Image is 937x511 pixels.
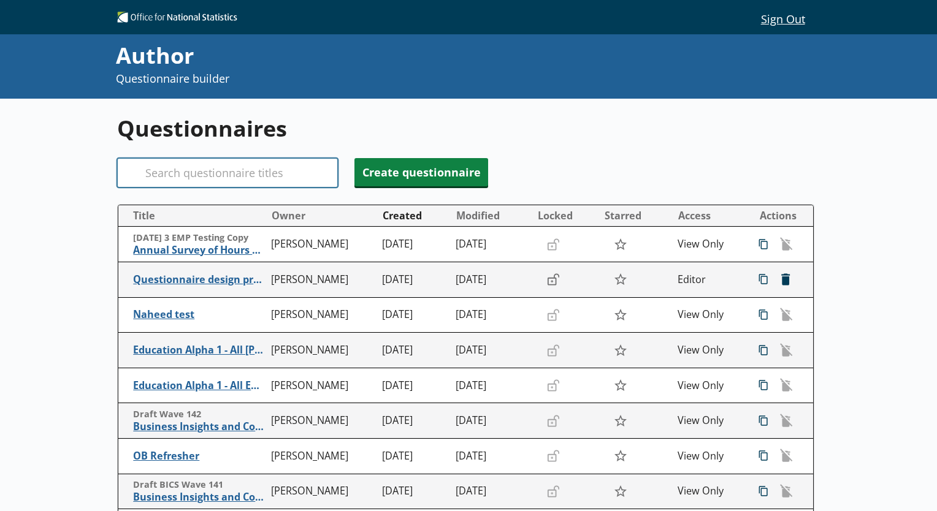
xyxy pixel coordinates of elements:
[377,368,451,403] td: [DATE]
[451,368,532,403] td: [DATE]
[607,233,633,256] button: Star
[133,491,266,504] span: Business Insights and Conditions Survey (BICS)
[133,232,266,244] span: [DATE] 3 EMP Testing Copy
[607,303,633,327] button: Star
[123,206,266,225] button: Title
[673,297,747,333] td: View Only
[377,403,451,439] td: [DATE]
[451,297,532,333] td: [DATE]
[266,297,377,333] td: [PERSON_NAME]
[751,8,814,29] button: Sign Out
[451,206,532,225] button: Modified
[673,262,747,298] td: Editor
[133,409,266,420] span: Draft Wave 142
[377,297,451,333] td: [DATE]
[607,444,633,467] button: Star
[599,206,672,225] button: Starred
[746,205,813,227] th: Actions
[451,403,532,439] td: [DATE]
[133,344,266,357] span: Education Alpha 1 - All [PERSON_NAME]
[133,244,266,257] span: Annual Survey of Hours and Earnings ([PERSON_NAME])
[451,227,532,262] td: [DATE]
[133,420,266,433] span: Business Insights and Conditions Survey (BICS)
[541,269,565,290] button: Lock
[378,206,451,225] button: Created
[377,227,451,262] td: [DATE]
[533,206,598,225] button: Locked
[377,262,451,298] td: [DATE]
[266,403,377,439] td: [PERSON_NAME]
[377,474,451,509] td: [DATE]
[607,409,633,433] button: Star
[451,439,532,474] td: [DATE]
[354,158,488,186] button: Create questionnaire
[266,262,377,298] td: [PERSON_NAME]
[451,262,532,298] td: [DATE]
[377,439,451,474] td: [DATE]
[117,113,814,143] h1: Questionnaires
[133,450,266,463] span: OB Refresher
[673,227,747,262] td: View Only
[133,479,266,491] span: Draft BICS Wave 141
[266,368,377,403] td: [PERSON_NAME]
[117,158,338,187] input: Search questionnaire titles
[116,71,627,86] p: Questionnaire builder
[267,206,377,225] button: Owner
[673,439,747,474] td: View Only
[673,206,746,225] button: Access
[451,474,532,509] td: [DATE]
[266,333,377,368] td: [PERSON_NAME]
[266,439,377,474] td: [PERSON_NAME]
[116,40,627,71] div: Author
[673,474,747,509] td: View Only
[266,227,377,262] td: [PERSON_NAME]
[133,308,266,321] span: Naheed test
[607,374,633,397] button: Star
[133,273,266,286] span: Questionnaire design practice
[673,368,747,403] td: View Only
[451,333,532,368] td: [DATE]
[607,480,633,503] button: Star
[377,333,451,368] td: [DATE]
[266,474,377,509] td: [PERSON_NAME]
[607,268,633,291] button: Star
[673,403,747,439] td: View Only
[673,333,747,368] td: View Only
[133,379,266,392] span: Education Alpha 1 - All EWNI quals
[607,338,633,361] button: Star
